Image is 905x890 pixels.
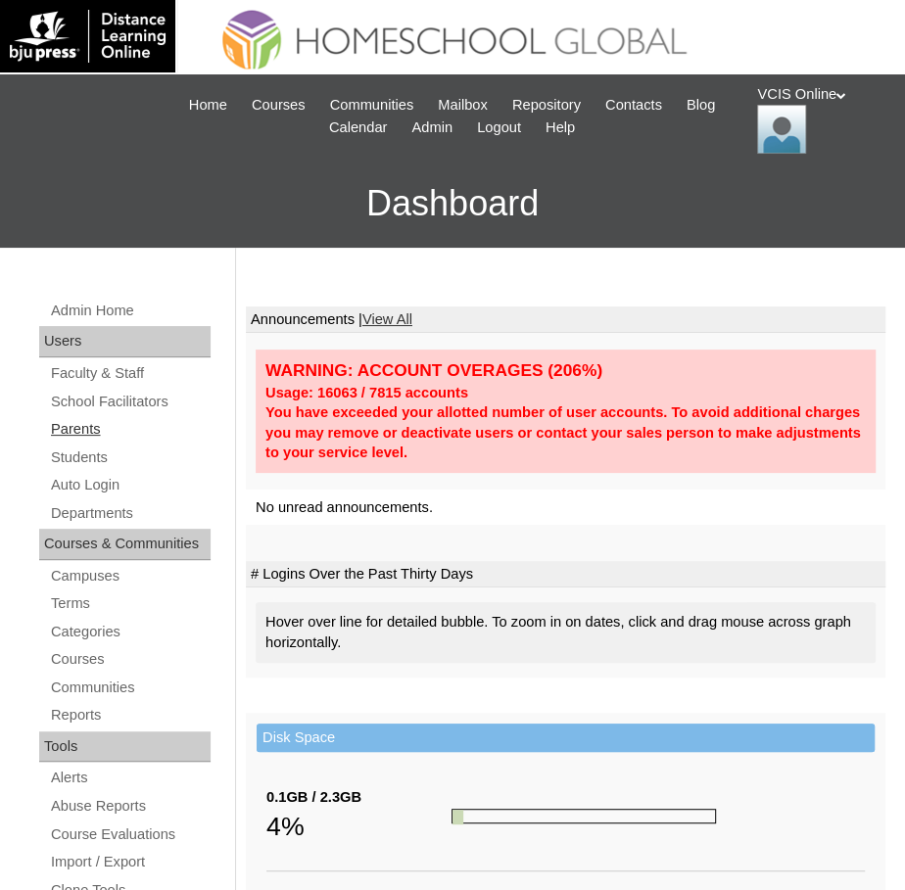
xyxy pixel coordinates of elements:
[256,602,876,662] div: Hover over line for detailed bubble. To zoom in on dates, click and drag mouse across graph horiz...
[687,94,715,117] span: Blog
[49,390,211,414] a: School Facilitators
[330,94,414,117] span: Communities
[49,822,211,847] a: Course Evaluations
[502,94,591,117] a: Repository
[428,94,498,117] a: Mailbox
[605,94,662,117] span: Contacts
[49,620,211,644] a: Categories
[320,94,424,117] a: Communities
[677,94,725,117] a: Blog
[10,160,895,248] h3: Dashboard
[39,326,211,357] div: Users
[246,490,885,526] td: No unread announcements.
[265,402,866,463] div: You have exceeded your allotted number of user accounts. To avoid additional charges you may remo...
[49,501,211,526] a: Departments
[49,564,211,588] a: Campuses
[49,766,211,790] a: Alerts
[362,311,412,327] a: View All
[49,676,211,700] a: Communities
[438,94,488,117] span: Mailbox
[477,117,521,139] span: Logout
[242,94,315,117] a: Courses
[265,359,866,382] div: WARNING: ACCOUNT OVERAGES (206%)
[49,361,211,386] a: Faculty & Staff
[265,385,468,400] strong: Usage: 16063 / 7815 accounts
[189,94,227,117] span: Home
[49,850,211,874] a: Import / Export
[252,94,306,117] span: Courses
[411,117,452,139] span: Admin
[329,117,387,139] span: Calendar
[757,84,885,154] div: VCIS Online
[546,117,575,139] span: Help
[536,117,585,139] a: Help
[319,117,397,139] a: Calendar
[467,117,531,139] a: Logout
[179,94,237,117] a: Home
[49,703,211,727] a: Reports
[49,299,211,323] a: Admin Home
[49,445,211,470] a: Students
[512,94,581,117] span: Repository
[595,94,672,117] a: Contacts
[266,807,452,846] div: 4%
[39,529,211,560] div: Courses & Communities
[266,787,452,808] div: 0.1GB / 2.3GB
[257,724,875,752] td: Disk Space
[49,794,211,819] a: Abuse Reports
[39,731,211,763] div: Tools
[49,473,211,497] a: Auto Login
[49,417,211,442] a: Parents
[10,10,166,63] img: logo-white.png
[49,591,211,616] a: Terms
[402,117,462,139] a: Admin
[49,647,211,672] a: Courses
[757,105,806,154] img: VCIS Online Admin
[246,561,885,588] td: # Logins Over the Past Thirty Days
[246,306,885,334] td: Announcements |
